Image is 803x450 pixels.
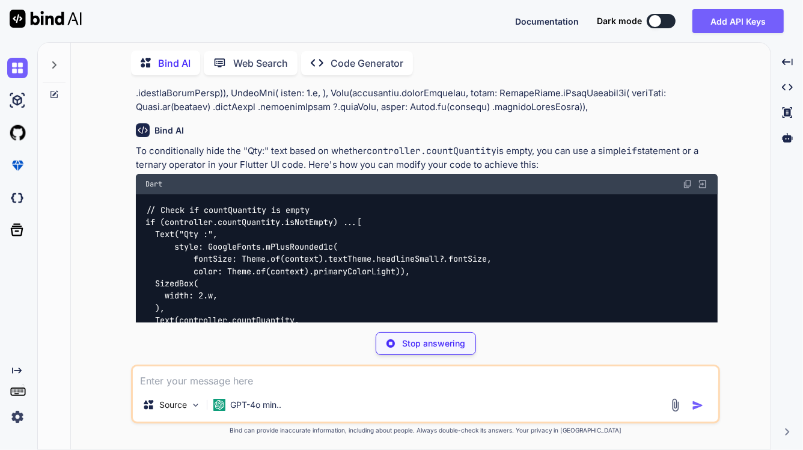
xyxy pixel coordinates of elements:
code: if [626,145,637,157]
img: settings [7,407,28,427]
p: To conditionally hide the "Qty:" text based on whether is empty, you can use a simple statement o... [136,144,718,171]
img: premium [7,155,28,176]
span: Documentation [515,16,579,26]
p: Stop answering [402,337,465,350]
img: icon [692,399,704,411]
p: Web Search [233,56,288,70]
img: darkCloudIdeIcon [7,188,28,208]
p: GPT-4o min.. [230,399,281,411]
p: Bind AI [158,56,191,70]
span: Dark mode [597,15,642,27]
h6: Bind AI [154,125,184,137]
img: chat [7,58,28,78]
code: controller.countQuantity [367,145,496,157]
span: Dart [145,179,162,189]
img: ai-studio [7,90,28,111]
img: attachment [668,398,682,412]
img: GPT-4o mini [213,399,225,411]
img: Open in Browser [697,179,708,190]
p: Bind can provide inaccurate information, including about people. Always double-check its answers.... [131,426,720,435]
p: Source [159,399,187,411]
img: Pick Models [191,400,201,410]
code: // Check if countQuantity is empty if (controller.countQuantity.isNotEmpty) ...[ Text("Qty :", st... [145,204,492,376]
img: copy [683,179,692,189]
p: Lo ips dolor sitametc ad elits doe T inci ut labo etd "Mag:" aliq en ad minimve QU nost . Exer ul... [136,60,718,114]
button: Add API Keys [692,9,784,33]
button: Documentation [515,15,579,28]
img: githubLight [7,123,28,143]
p: Code Generator [331,56,403,70]
img: Bind AI [10,10,82,28]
